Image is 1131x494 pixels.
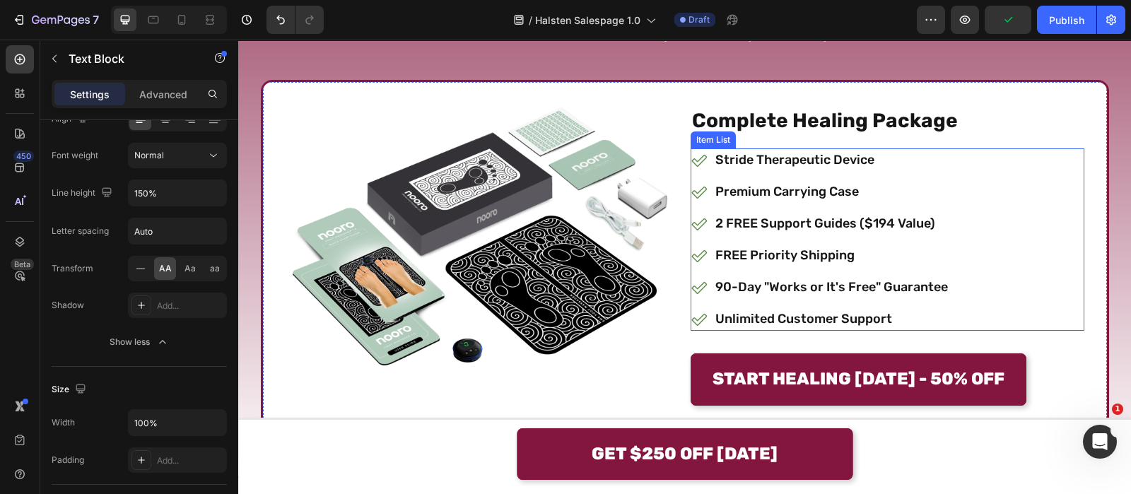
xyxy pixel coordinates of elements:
iframe: Intercom live chat [1083,425,1117,459]
div: Add... [157,454,223,467]
p: Stride Therapeutic Device [477,111,710,130]
span: / [529,13,532,28]
input: Auto [129,180,226,206]
span: AA [159,262,172,275]
div: Letter spacing [52,225,109,237]
p: FREE Priority Shipping [477,206,710,225]
div: Size [52,380,89,399]
p: Text Block [69,50,189,67]
p: complete healing package [454,66,845,96]
div: Width [52,416,75,429]
p: 90-Day "Works or It's Free" Guarantee [477,238,710,257]
div: Item List [455,94,495,107]
input: Auto [129,218,226,244]
button: GET $250 OFF TODAY [279,389,614,440]
button: Show less [52,329,227,355]
p: Advanced [139,87,187,102]
p: 2 FREE Support Guides ($194 Value) [477,175,710,194]
span: Normal [134,150,164,160]
input: Auto [129,410,226,435]
div: Padding [52,454,84,466]
div: Undo/Redo [266,6,324,34]
div: Shadow [52,299,84,312]
img: gempages_548746873540707559-64f24ab8-91c1-4d27-a8f2-9f25bb229983.png [47,65,441,329]
p: 7 [93,11,99,28]
span: Draft [688,13,710,26]
div: START HEALING [DATE] - 50% OFF [474,324,766,355]
p: Unlimited Customer Support [477,270,710,289]
span: Halsten Salespage 1.0 [535,13,640,28]
iframe: To enrich screen reader interactions, please activate Accessibility in Grammarly extension settings [238,40,1131,494]
div: Line height [52,184,115,203]
button: 7 [6,6,105,34]
div: Font weight [52,149,98,162]
p: Premium Carrying Case [477,143,710,162]
div: GET $250 OFF [DATE] [353,399,539,430]
span: 1 [1112,404,1123,415]
p: Settings [70,87,110,102]
div: Publish [1049,13,1084,28]
span: Aa [184,262,196,275]
button: START HEALING TODAY - 50% OFF [452,314,788,365]
div: Show less [110,335,170,349]
div: 450 [13,151,34,162]
button: Normal [128,143,227,168]
button: Publish [1037,6,1096,34]
span: aa [210,262,220,275]
div: Transform [52,262,93,275]
div: Beta [11,259,34,270]
div: Add... [157,300,223,312]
